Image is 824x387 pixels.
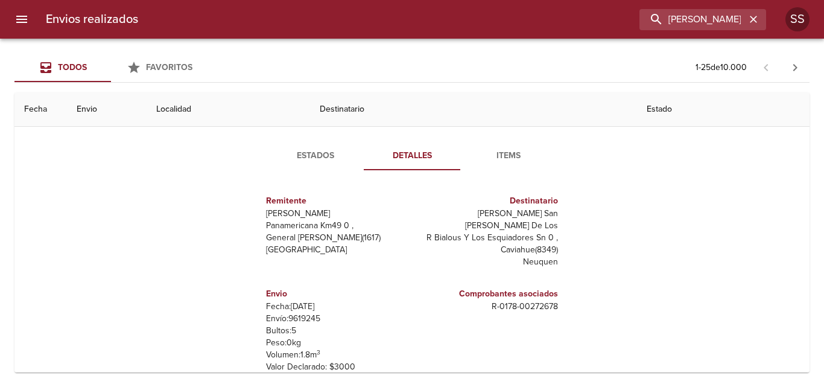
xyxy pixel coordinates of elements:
[266,232,407,244] p: General [PERSON_NAME] ( 1617 )
[310,92,637,127] th: Destinatario
[417,256,558,268] p: Neuquen
[266,244,407,256] p: [GEOGRAPHIC_DATA]
[266,313,407,325] p: Envío: 9619245
[67,92,147,127] th: Envio
[146,62,192,72] span: Favoritos
[7,5,36,34] button: menu
[417,208,558,232] p: [PERSON_NAME] San [PERSON_NAME] De Los
[14,92,67,127] th: Fecha
[46,10,138,29] h6: Envios realizados
[58,62,87,72] span: Todos
[266,361,407,373] p: Valor Declarado: $ 3000
[317,348,320,356] sup: 3
[274,149,357,164] span: Estados
[639,9,746,30] input: buscar
[417,194,558,208] h6: Destinatario
[14,53,208,82] div: Tabs Envios
[781,53,810,82] span: Pagina siguiente
[266,337,407,349] p: Peso: 0 kg
[696,62,747,74] p: 1 - 25 de 10.000
[266,349,407,361] p: Volumen: 1.8 m
[266,287,407,301] h6: Envio
[267,141,557,170] div: Tabs detalle de guia
[266,194,407,208] h6: Remitente
[417,301,558,313] p: R - 0178 - 00272678
[467,149,550,164] span: Items
[147,92,310,127] th: Localidad
[266,325,407,337] p: Bultos: 5
[637,92,810,127] th: Estado
[785,7,810,31] div: SS
[371,149,453,164] span: Detalles
[417,232,558,244] p: R Bialous Y Los Esquiadores Sn 0 ,
[266,301,407,313] p: Fecha: [DATE]
[266,220,407,232] p: Panamericana Km49 0 ,
[417,244,558,256] p: Caviahue ( 8349 )
[266,208,407,220] p: [PERSON_NAME]
[752,61,781,73] span: Pagina anterior
[785,7,810,31] div: Abrir información de usuario
[417,287,558,301] h6: Comprobantes asociados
